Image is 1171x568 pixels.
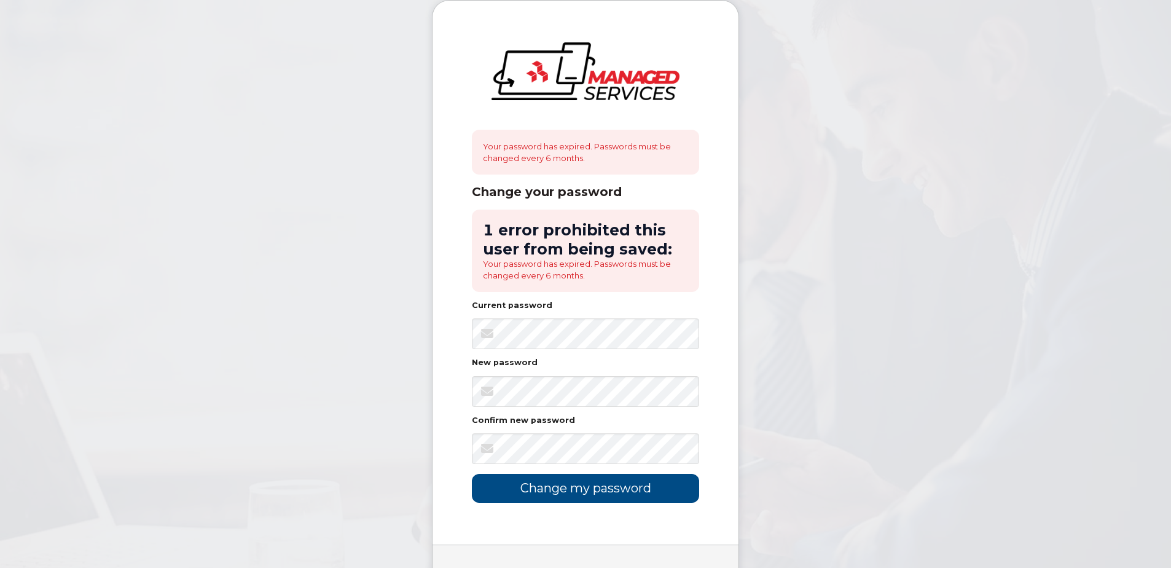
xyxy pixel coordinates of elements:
[472,302,552,310] label: Current password
[492,42,679,100] img: logo-large.png
[472,359,538,367] label: New password
[483,221,688,258] h2: 1 error prohibited this user from being saved:
[483,258,688,281] li: Your password has expired. Passwords must be changed every 6 months.
[472,184,699,200] div: Change your password
[472,474,699,503] input: Change my password
[472,417,575,425] label: Confirm new password
[472,130,699,175] div: Your password has expired. Passwords must be changed every 6 months.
